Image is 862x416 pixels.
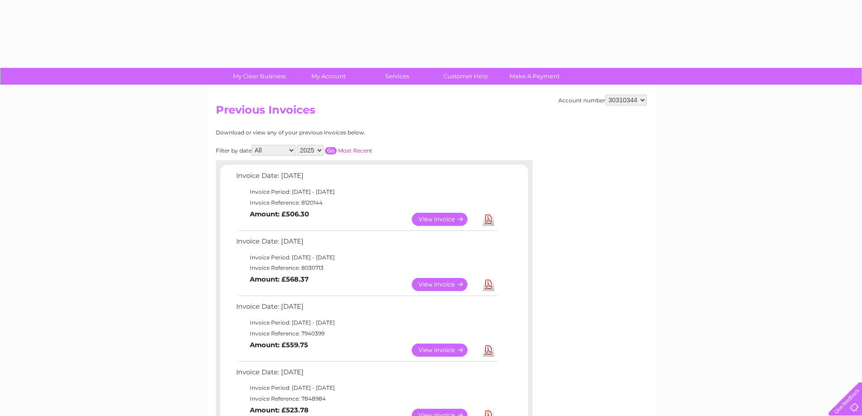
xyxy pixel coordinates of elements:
td: Invoice Date: [DATE] [234,235,499,252]
a: Download [483,344,494,357]
td: Invoice Reference: 8120144 [234,197,499,208]
td: Invoice Period: [DATE] - [DATE] [234,383,499,393]
td: Invoice Reference: 7940399 [234,328,499,339]
a: My Account [291,68,366,85]
a: View [412,344,478,357]
td: Invoice Period: [DATE] - [DATE] [234,252,499,263]
b: Amount: £523.78 [250,406,309,414]
td: Invoice Period: [DATE] - [DATE] [234,317,499,328]
div: Download or view any of your previous invoices below. [216,129,453,136]
b: Amount: £506.30 [250,210,309,218]
a: Make A Payment [497,68,572,85]
a: Most Recent [338,147,372,154]
h2: Previous Invoices [216,104,647,121]
b: Amount: £568.37 [250,275,309,283]
b: Amount: £559.75 [250,341,308,349]
a: Download [483,278,494,291]
a: View [412,278,478,291]
td: Invoice Date: [DATE] [234,170,499,186]
a: My Clear Business [222,68,297,85]
a: Services [360,68,434,85]
a: Customer Help [429,68,503,85]
td: Invoice Date: [DATE] [234,301,499,317]
td: Invoice Period: [DATE] - [DATE] [234,186,499,197]
a: View [412,213,478,226]
td: Invoice Reference: 7848984 [234,393,499,404]
div: Filter by date [216,145,453,156]
a: Download [483,213,494,226]
td: Invoice Reference: 8030713 [234,263,499,273]
div: Account number [558,95,647,105]
td: Invoice Date: [DATE] [234,366,499,383]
